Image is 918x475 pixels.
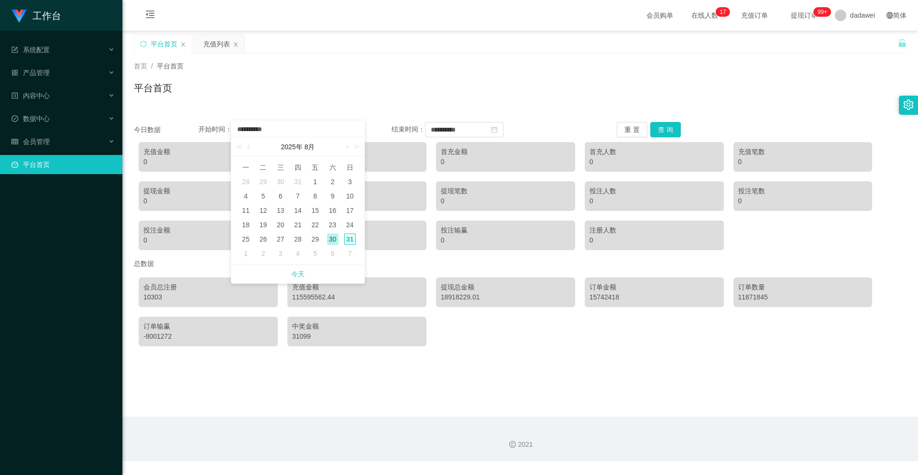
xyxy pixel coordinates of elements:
div: 31 [292,176,304,188]
div: 27 [275,233,286,245]
i: 图标: calendar [491,126,498,133]
div: -8001272 [143,331,273,342]
i: 图标: close [180,42,186,47]
span: 日 [341,163,359,172]
td: 2025年8月16日 [324,203,341,218]
th: 周二 [254,160,272,175]
div: 11871845 [738,292,868,302]
i: 图标: copyright [509,441,516,448]
div: 15 [309,205,321,216]
div: 31 [344,233,356,245]
td: 2025年8月27日 [272,232,289,246]
div: 2021 [130,440,910,450]
i: 图标: menu-fold [134,0,166,31]
div: 0 [590,157,719,167]
div: 充值列表 [203,35,230,53]
i: 图标: check-circle-o [11,115,18,122]
div: 11 [240,205,251,216]
div: 投注输赢 [441,225,570,235]
div: 10303 [143,292,273,302]
div: 10 [344,190,356,202]
i: 图标: table [11,138,18,145]
div: 4 [240,190,251,202]
div: 29 [309,233,321,245]
div: 0 [441,235,570,245]
div: 4 [292,248,304,259]
a: 今天 [291,265,305,283]
div: 2 [257,248,269,259]
div: 12 [257,205,269,216]
span: 开始时间： [198,125,232,133]
div: 0 [590,196,719,206]
td: 2025年8月31日 [341,232,359,246]
td: 2025年9月4日 [289,246,306,261]
div: 28 [292,233,304,245]
td: 2025年7月29日 [254,175,272,189]
td: 2025年8月10日 [341,189,359,203]
i: 图标: close [233,42,239,47]
p: 7 [723,7,726,17]
td: 2025年8月26日 [254,232,272,246]
div: 16 [327,205,339,216]
sup: 1025 [814,7,831,17]
sup: 17 [716,7,730,17]
div: 提现笔数 [441,186,570,196]
span: 在线人数 [687,12,723,19]
td: 2025年8月20日 [272,218,289,232]
h1: 平台首页 [134,81,172,95]
td: 2025年8月3日 [341,175,359,189]
div: 19 [257,219,269,231]
td: 2025年8月21日 [289,218,306,232]
th: 周日 [341,160,359,175]
div: 5 [257,190,269,202]
div: 首充金额 [441,147,570,157]
td: 2025年8月6日 [272,189,289,203]
td: 2025年8月17日 [341,203,359,218]
div: 投注人数 [590,186,719,196]
a: 工作台 [11,11,61,19]
i: 图标: appstore-o [11,69,18,76]
div: 充值笔数 [738,147,868,157]
div: 今日数据 [134,125,198,135]
td: 2025年9月7日 [341,246,359,261]
td: 2025年9月1日 [237,246,254,261]
th: 周六 [324,160,341,175]
span: 首页 [134,62,147,70]
th: 周三 [272,160,289,175]
span: 平台首页 [157,62,184,70]
div: 0 [738,196,868,206]
span: 数据中心 [11,115,50,122]
a: 8月 [304,137,316,156]
i: 图标: form [11,46,18,53]
div: 9 [327,190,339,202]
div: 会员总注册 [143,282,273,292]
div: 6 [275,190,286,202]
td: 2025年8月9日 [324,189,341,203]
a: 下个月 (翻页下键) [342,137,350,156]
div: 3 [344,176,356,188]
p: 1 [720,7,723,17]
span: 提现订单 [786,12,822,19]
div: 21 [292,219,304,231]
td: 2025年8月8日 [306,189,324,203]
td: 2025年7月31日 [289,175,306,189]
td: 2025年9月2日 [254,246,272,261]
td: 2025年8月7日 [289,189,306,203]
div: 0 [738,157,868,167]
span: 会员管理 [11,138,50,145]
div: 13 [275,205,286,216]
div: 30 [327,233,339,245]
th: 周一 [237,160,254,175]
a: 图标: dashboard平台首页 [11,155,115,174]
h1: 工作台 [33,0,61,31]
div: 30 [275,176,286,188]
td: 2025年7月30日 [272,175,289,189]
div: 充值金额 [143,147,273,157]
td: 2025年8月11日 [237,203,254,218]
i: 图标: unlock [898,39,907,47]
td: 2025年8月28日 [289,232,306,246]
span: 充值订单 [736,12,773,19]
td: 2025年8月5日 [254,189,272,203]
div: 投注金额 [143,225,273,235]
span: 六 [324,163,341,172]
